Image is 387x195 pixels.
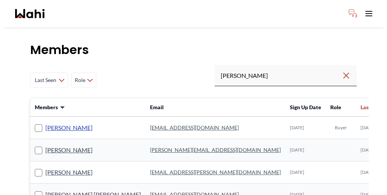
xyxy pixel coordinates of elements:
[285,139,326,161] td: [DATE]
[150,147,281,153] a: [PERSON_NAME][EMAIL_ADDRESS][DOMAIN_NAME]
[285,161,326,184] td: [DATE]
[221,69,342,82] input: Search input
[45,145,93,155] a: [PERSON_NAME]
[335,125,347,131] span: Buyer
[361,104,384,111] span: Last Seen
[30,42,357,57] h1: Members
[150,124,239,131] a: [EMAIL_ADDRESS][DOMAIN_NAME]
[150,104,164,110] span: Email
[74,73,85,87] span: Role
[150,169,281,175] a: [EMAIL_ADDRESS][PERSON_NAME][DOMAIN_NAME]
[330,104,341,110] span: Role
[290,104,321,110] span: Sign Up Date
[34,73,57,87] span: Last Seen
[361,6,376,21] button: Toggle open navigation menu
[285,117,326,139] td: [DATE]
[342,69,351,82] button: Clear search
[15,9,45,18] a: Wahi homepage
[45,123,93,133] a: [PERSON_NAME]
[45,167,93,177] a: [PERSON_NAME]
[35,104,65,111] button: Members
[35,104,58,111] span: Members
